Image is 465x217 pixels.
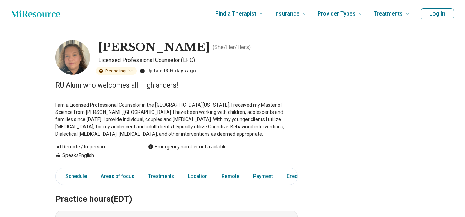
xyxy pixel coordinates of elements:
a: Remote [217,169,243,183]
div: Please inquire [96,67,137,75]
p: Licensed Professional Counselor (LPC) [98,56,298,64]
div: Remote / In-person [55,143,134,151]
p: RU Alum who welcomes all Highlanders! [55,80,298,90]
span: Provider Types [318,9,356,19]
span: Treatments [374,9,403,19]
a: Areas of focus [97,169,138,183]
img: Casey Henshaw, Licensed Professional Counselor (LPC) [55,40,90,75]
a: Schedule [57,169,91,183]
a: Payment [249,169,277,183]
button: Log In [421,8,454,19]
p: I am a Licensed Professional Counselor in the [GEOGRAPHIC_DATA][US_STATE]. I received my Master o... [55,101,298,138]
a: Location [184,169,212,183]
a: Treatments [144,169,178,183]
a: Credentials [283,169,317,183]
div: Emergency number not available [148,143,227,151]
div: Updated 30+ days ago [140,67,196,75]
span: Insurance [274,9,299,19]
span: Find a Therapist [215,9,256,19]
p: ( She/Her/Hers ) [213,43,251,52]
div: Speaks English [55,152,134,159]
h2: Practice hours (EDT) [55,177,298,205]
a: Home page [11,7,60,21]
h1: [PERSON_NAME] [98,40,210,55]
